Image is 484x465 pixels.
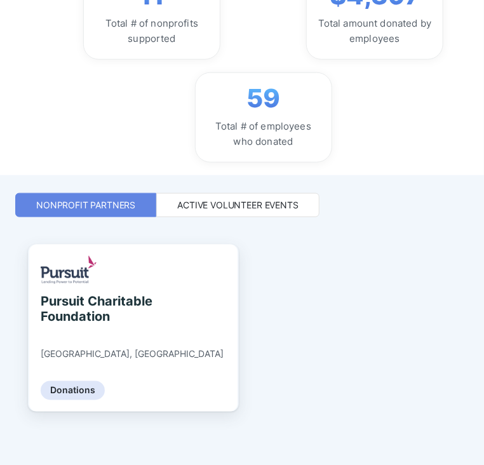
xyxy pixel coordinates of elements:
div: Nonprofit Partners [36,199,135,212]
div: Donations [41,381,105,400]
div: Pursuit Charitable Foundation [41,293,157,324]
div: Total # of nonprofits supported [94,16,210,46]
div: Total amount donated by employees [317,16,433,46]
div: Total # of employees who donated [206,119,321,149]
div: Active Volunteer Events [177,199,299,212]
span: 59 [246,83,280,114]
div: [GEOGRAPHIC_DATA], [GEOGRAPHIC_DATA] [41,349,224,360]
